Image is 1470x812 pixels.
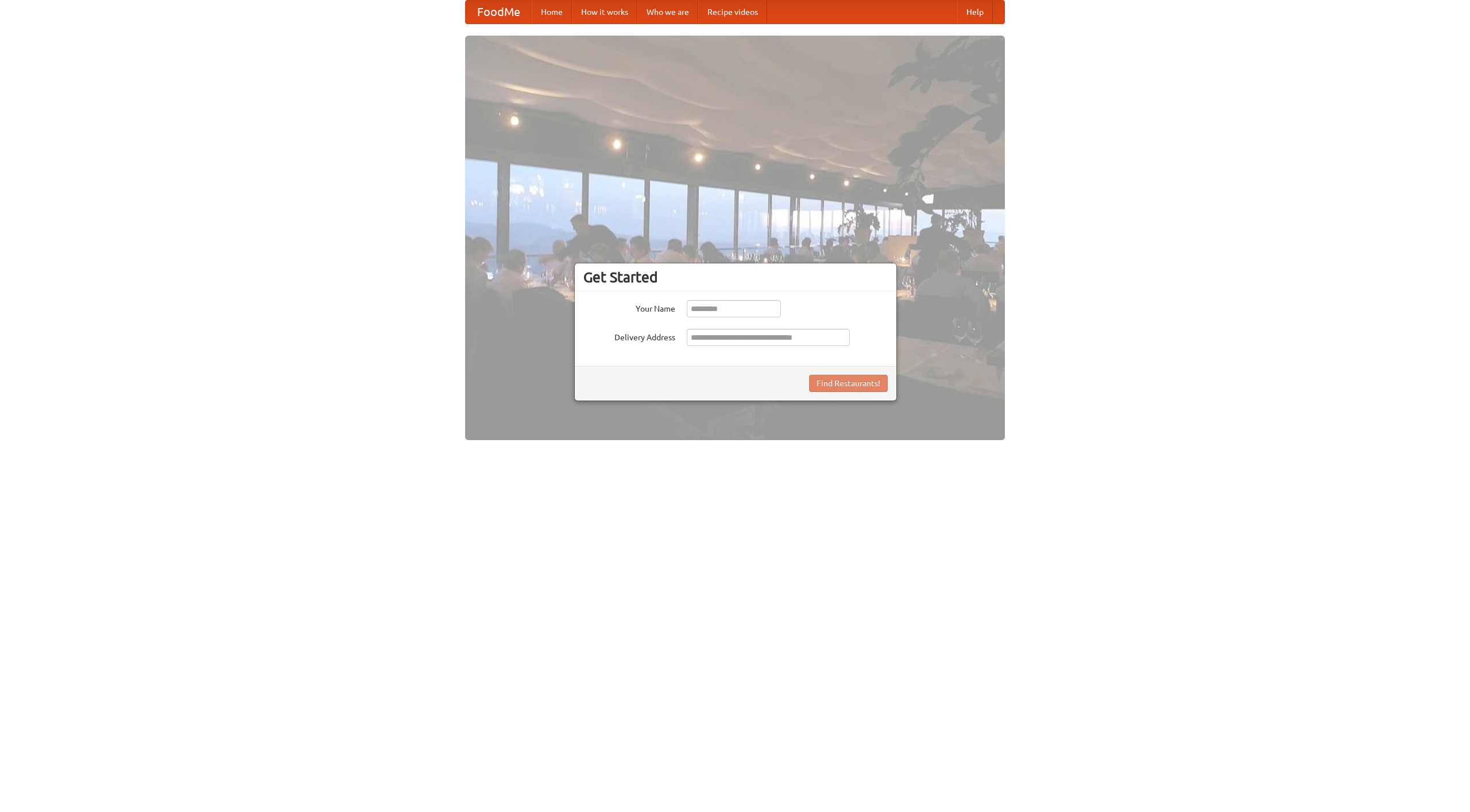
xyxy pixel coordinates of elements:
h3: Get Started [583,269,888,286]
a: Help [957,1,993,24]
label: Delivery Address [583,329,675,343]
a: Home [532,1,572,24]
a: Recipe videos [698,1,767,24]
a: Who we are [637,1,698,24]
label: Your Name [583,300,675,314]
a: FoodMe [466,1,532,24]
button: Find Restaurants! [809,375,888,392]
a: How it works [572,1,637,24]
